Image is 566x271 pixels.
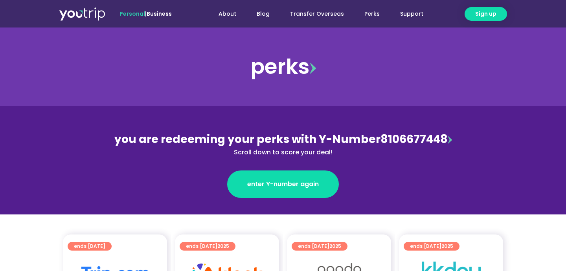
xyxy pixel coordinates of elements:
a: enter Y-number again [227,170,339,198]
a: ends [DATE]2025 [404,242,459,251]
nav: Menu [193,7,434,21]
a: Perks [354,7,390,21]
a: ends [DATE]2025 [180,242,235,251]
a: Blog [246,7,280,21]
span: 2025 [441,243,453,249]
a: Support [390,7,434,21]
div: 8106677448 [112,131,454,157]
span: 2025 [329,243,341,249]
span: ends [DATE] [186,242,229,251]
span: enter Y-number again [247,179,319,189]
span: you are redeeming your perks with Y-Number [114,132,380,147]
span: ends [DATE] [298,242,341,251]
a: Transfer Overseas [280,7,354,21]
a: ends [DATE]2025 [292,242,347,251]
span: 2025 [217,243,229,249]
span: | [119,10,172,18]
div: Scroll down to score your deal! [112,148,454,157]
a: Sign up [465,7,507,21]
span: ends [DATE] [410,242,453,251]
a: Business [147,10,172,18]
a: About [208,7,246,21]
span: Personal [119,10,145,18]
a: ends [DATE] [68,242,112,251]
span: ends [DATE] [74,242,105,251]
span: Sign up [475,10,496,18]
